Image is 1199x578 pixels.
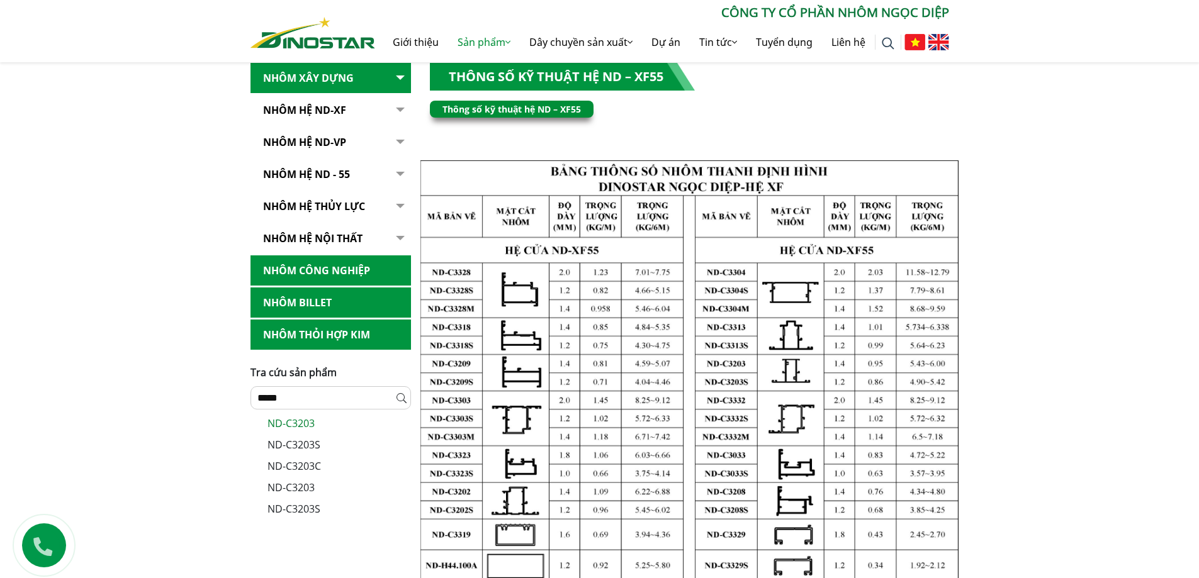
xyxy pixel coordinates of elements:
a: Dây chuyền sản xuất [520,22,642,62]
a: Nhôm Xây dựng [250,63,411,94]
a: Giới thiệu [383,22,448,62]
span: Tra cứu sản phẩm [250,365,337,379]
a: ND-C3203 [267,481,315,494]
a: ND-C3203S [267,502,320,516]
a: Thông số kỹ thuật hệ ND – XF55 [449,68,663,85]
a: Tin tức [690,22,746,62]
a: Nhôm Billet [250,287,411,318]
a: Nhôm Công nghiệp [250,255,411,286]
a: ND-C3203S [267,438,320,452]
a: Nhôm Thỏi hợp kim [250,320,411,350]
a: Dự án [642,22,690,62]
a: Thông số kỹ thuật hệ ND – XF55 [442,103,581,115]
a: ND-C3203 [267,416,315,430]
a: Sản phẩm [448,22,520,62]
a: ND-C3203C [267,459,321,473]
a: NHÔM HỆ ND - 55 [250,159,411,190]
a: Nhôm hệ nội thất [250,223,411,254]
a: Nhôm hệ thủy lực [250,191,411,222]
img: English [928,34,949,50]
img: search [882,37,894,50]
img: Tiếng Việt [904,34,925,50]
a: Nhôm Hệ ND-VP [250,127,411,158]
p: CÔNG TY CỔ PHẦN NHÔM NGỌC DIỆP [375,3,949,22]
a: Tuyển dụng [746,22,822,62]
a: Nhôm Hệ ND-XF [250,95,411,126]
a: Liên hệ [822,22,875,62]
img: Nhôm Dinostar [250,17,375,48]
